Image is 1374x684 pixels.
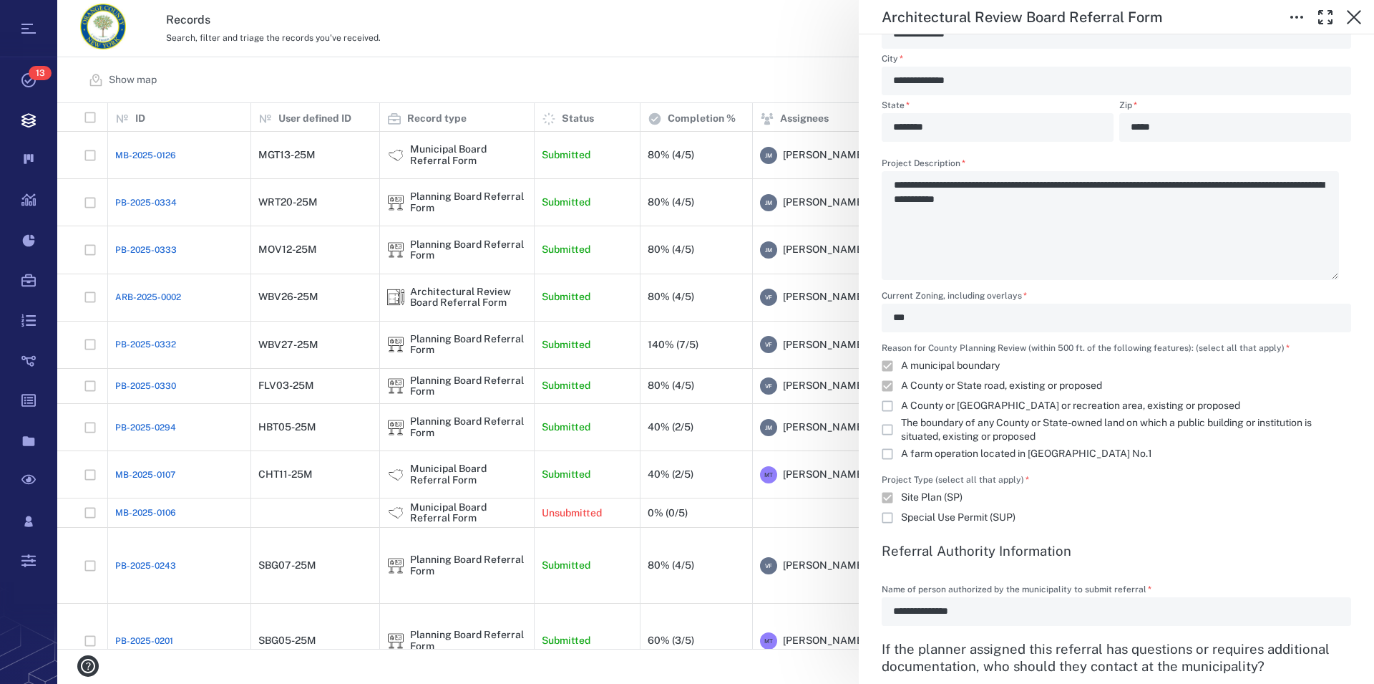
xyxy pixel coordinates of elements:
label: State [882,101,1114,113]
span: Special Use Permit (SUP) [901,511,1015,525]
label: Name of person authorized by the municipality to submit referral [882,585,1351,597]
label: Reason for County Planning Review (within 500 ft. of the following features): (select all that ap... [882,344,1351,356]
h5: Architectural Review Board Referral Form [882,9,1162,27]
label: City [882,54,1351,67]
div: Name of person authorized by the municipality to submit referral [882,597,1351,626]
span: A farm operation located in [GEOGRAPHIC_DATA] No.1 [901,447,1152,461]
label: Zip [1119,101,1351,113]
span: A County or State road, existing or proposed [901,379,1102,393]
label: Project Type (select all that apply) [882,476,1029,488]
div: Current Zoning, including overlays [882,304,1351,332]
h3: If the planner assigned this referral has questions or requires additional documentation, who sho... [882,640,1351,675]
span: A County or [GEOGRAPHIC_DATA] or recreation area, existing or proposed [901,399,1240,413]
span: The boundary of any County or State-owned land on which a public building or institution is situa... [901,416,1340,444]
span: Site Plan (SP) [901,491,963,505]
span: Help [32,10,60,23]
span: A municipal boundary [901,359,1000,373]
h3: Referral Authority Information [882,542,1351,559]
button: Toggle to Edit Boxes [1282,3,1311,32]
button: Toggle Fullscreen [1311,3,1340,32]
label: Project Description [882,159,1351,171]
label: Current Zoning, including overlays [882,292,1351,304]
span: 13 [29,66,52,80]
body: Rich Text Area. Press ALT-0 for help. [11,11,457,24]
button: Close [1340,3,1368,32]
